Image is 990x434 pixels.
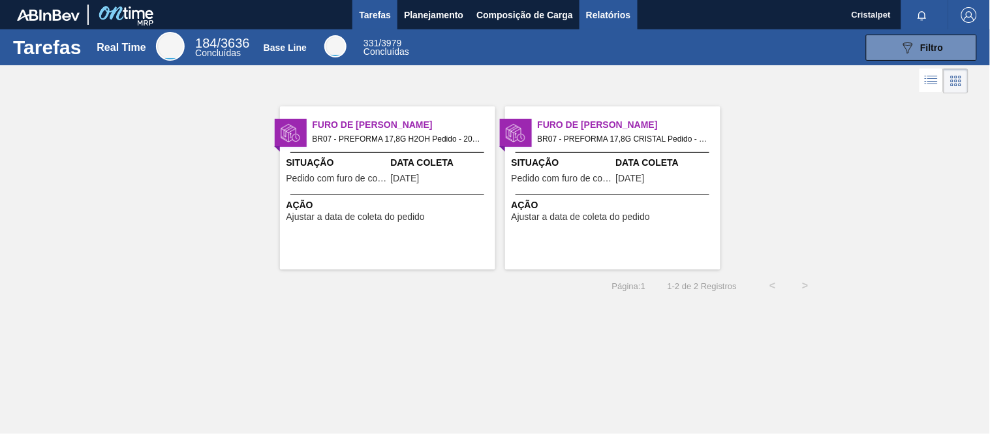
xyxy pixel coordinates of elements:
[920,69,944,93] div: Visão em Lista
[286,198,492,212] span: Ação
[756,270,789,302] button: <
[665,281,737,291] span: 1 - 2 de 2 Registros
[17,9,80,21] img: TNhmsLtSVTkK8tSr43FrP2fwEKptu5GPRR3wAAAABJRU5ErkJggg==
[264,42,307,53] div: Base Line
[512,156,613,170] span: Situação
[616,156,717,170] span: Data Coleta
[286,174,388,183] span: Pedido com furo de coleta
[538,118,720,132] span: Furo de Coleta
[364,46,409,57] span: Concluídas
[921,42,944,53] span: Filtro
[313,118,495,132] span: Furo de Coleta
[391,174,420,183] span: 10/09/2025
[512,198,717,212] span: Ação
[324,35,347,57] div: Base Line
[364,38,379,48] span: 331
[512,174,613,183] span: Pedido com furo de coleta
[789,270,822,302] button: >
[313,132,485,146] span: BR07 - PREFORMA 17,8G H2OH Pedido - 2026750
[13,40,82,55] h1: Tarefas
[195,36,249,50] span: / 3636
[866,35,977,61] button: Filtro
[901,6,943,24] button: Notificações
[391,156,492,170] span: Data Coleta
[364,38,401,48] span: / 3979
[961,7,977,23] img: Logout
[616,174,645,183] span: 11/09/2025
[281,123,300,143] img: status
[506,123,525,143] img: status
[286,156,388,170] span: Situação
[476,7,573,23] span: Composição de Carga
[538,132,710,146] span: BR07 - PREFORMA 17,8G CRISTAL Pedido - 2026005
[195,48,241,58] span: Concluídas
[944,69,968,93] div: Visão em Cards
[404,7,463,23] span: Planejamento
[586,7,630,23] span: Relatórios
[195,36,217,50] span: 184
[359,7,391,23] span: Tarefas
[286,212,425,222] span: Ajustar a data de coleta do pedido
[612,281,645,291] span: Página : 1
[156,32,185,61] div: Real Time
[512,212,651,222] span: Ajustar a data de coleta do pedido
[195,38,249,57] div: Real Time
[364,39,409,56] div: Base Line
[97,42,146,54] div: Real Time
